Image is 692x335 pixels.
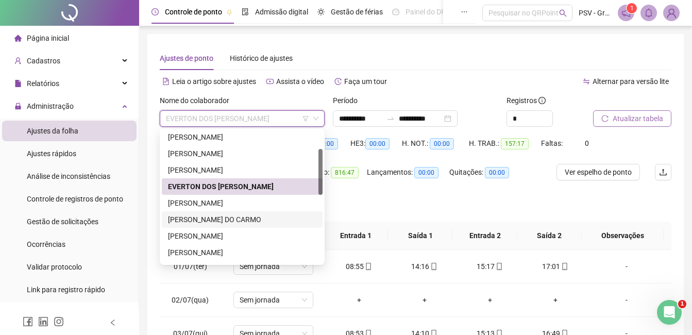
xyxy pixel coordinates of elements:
[334,78,342,85] span: history
[314,138,338,149] span: 00:00
[276,77,324,86] span: Assista o vídeo
[367,166,449,178] div: Lançamentos:
[659,168,667,176] span: upload
[582,222,664,250] th: Observações
[162,244,323,261] div: JOSE VITOR LOPES CERQUEIRA
[27,127,78,135] span: Ajustes da folha
[172,296,209,304] span: 02/07(qua)
[590,230,655,241] span: Observações
[14,35,22,42] span: home
[317,8,325,15] span: sun
[596,294,657,306] div: -
[230,54,293,62] span: Histórico de ajustes
[324,222,388,250] th: Entrada 1
[334,294,383,306] div: +
[160,54,213,62] span: Ajustes de ponto
[461,8,468,15] span: ellipsis
[556,164,640,180] button: Ver espelho de ponto
[27,286,105,294] span: Link para registro rápido
[613,113,663,124] span: Atualizar tabela
[621,8,631,18] span: notification
[160,95,236,106] label: Nome do colaborador
[644,8,653,18] span: bell
[162,178,323,195] div: EVERTON DOS ANJOS PEREIRA
[27,79,59,88] span: Relatórios
[469,138,541,149] div: H. TRAB.:
[166,111,318,126] span: EVERTON DOS ANJOS PEREIRA
[429,263,437,270] span: mobile
[313,115,319,122] span: down
[344,77,387,86] span: Faça um tour
[400,261,449,272] div: 14:16
[27,195,123,203] span: Controle de registros de ponto
[168,148,316,159] div: [PERSON_NAME]
[388,222,452,250] th: Saída 1
[386,114,395,123] span: to
[593,110,671,127] button: Atualizar tabela
[596,261,657,272] div: -
[627,3,637,13] sup: 1
[302,115,309,122] span: filter
[365,138,390,149] span: 00:00
[27,217,98,226] span: Gestão de solicitações
[560,263,568,270] span: mobile
[38,316,48,327] span: linkedin
[350,138,402,149] div: HE 3:
[168,181,316,192] div: EVERTON DOS [PERSON_NAME]
[331,8,383,16] span: Gestão de férias
[226,9,232,15] span: pushpin
[14,103,22,110] span: lock
[333,95,364,106] label: Período
[168,164,316,176] div: [PERSON_NAME]
[583,78,590,85] span: swap
[162,162,323,178] div: EDVALDO DE JESUS SILVA
[593,77,669,86] span: Alternar para versão lite
[485,167,509,178] span: 00:00
[14,80,22,87] span: file
[531,261,580,272] div: 17:01
[165,8,222,16] span: Controle de ponto
[174,262,207,271] span: 01/07(ter)
[392,8,399,15] span: dashboard
[168,131,316,143] div: [PERSON_NAME]
[54,316,64,327] span: instagram
[162,261,323,277] div: LUCAS KAUÃ BATISTA DE JESUS
[168,197,316,209] div: [PERSON_NAME]
[517,222,582,250] th: Saída 2
[386,114,395,123] span: swap-right
[657,300,682,325] iframe: Intercom live chat
[507,95,546,106] span: Registros
[14,57,22,64] span: user-add
[162,211,323,228] div: GISLENA SANTANA DO CARMO
[255,8,308,16] span: Admissão digital
[531,294,580,306] div: +
[541,139,564,147] span: Faltas:
[162,78,170,85] span: file-text
[414,167,438,178] span: 00:00
[151,8,159,15] span: clock-circle
[27,263,82,271] span: Validar protocolo
[240,259,307,274] span: Sem jornada
[538,97,546,104] span: info-circle
[334,261,383,272] div: 08:55
[162,129,323,145] div: BARBARA PEREIRA DOS SANTOS
[162,145,323,162] div: DAIANY DIAS CARDOSO
[452,222,517,250] th: Entrada 2
[23,316,33,327] span: facebook
[402,138,469,149] div: H. NOT.:
[664,5,679,21] img: 86965
[27,240,65,248] span: Ocorrências
[27,172,110,180] span: Análise de inconsistências
[27,102,74,110] span: Administração
[565,166,632,178] span: Ver espelho de ponto
[465,294,514,306] div: +
[172,77,256,86] span: Leia o artigo sobre ajustes
[364,263,372,270] span: mobile
[27,34,69,42] span: Página inicial
[162,228,323,244] div: JOEL FERNANDO BONFIM DIAS COSTA
[168,214,316,225] div: [PERSON_NAME] DO CARMO
[400,294,449,306] div: +
[559,9,567,17] span: search
[678,300,686,308] span: 1
[162,195,323,211] div: GEOVANA CAROLINE SANTOS FERREIRA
